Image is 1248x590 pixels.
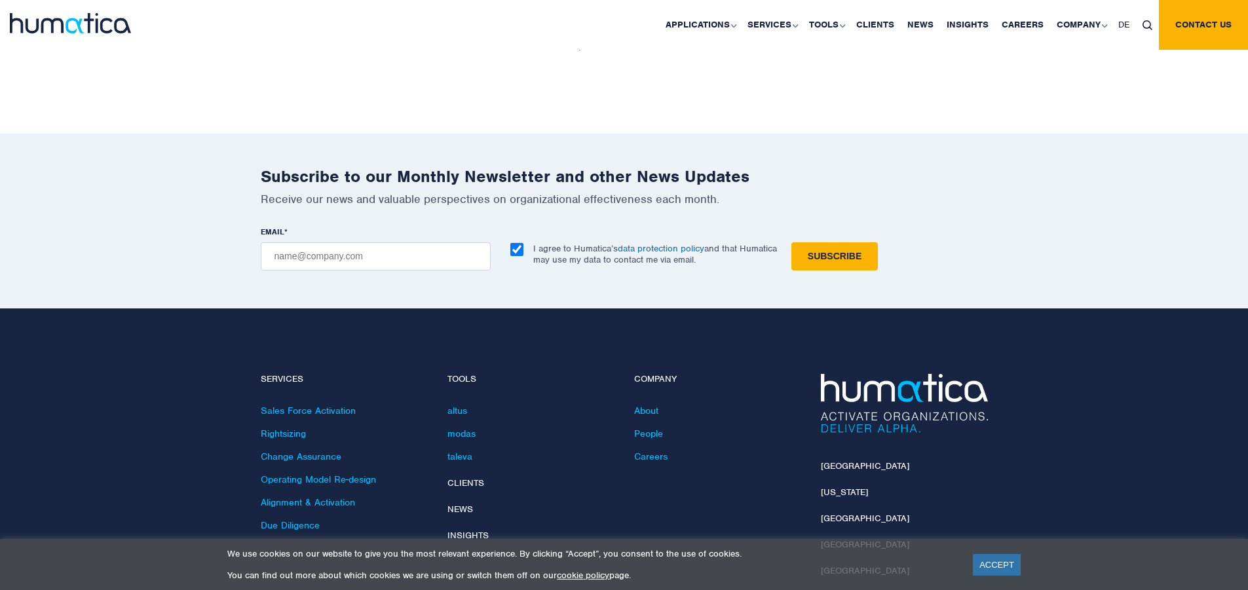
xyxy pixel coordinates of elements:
[447,451,472,462] a: taleva
[10,13,131,33] img: logo
[634,405,658,416] a: About
[261,192,988,206] p: Receive our news and valuable perspectives on organizational effectiveness each month.
[510,243,523,256] input: I agree to Humatica’sdata protection policyand that Humatica may use my data to contact me via em...
[821,460,909,471] a: [GEOGRAPHIC_DATA]
[261,405,356,416] a: Sales Force Activation
[447,428,476,439] a: modas
[261,227,284,237] span: EMAIL
[447,477,484,489] a: Clients
[973,554,1021,576] a: ACCEPT
[821,374,988,433] img: Humatica
[1143,20,1152,30] img: search_icon
[261,519,320,531] a: Due Diligence
[533,243,777,265] p: I agree to Humatica’s and that Humatica may use my data to contact me via email.
[447,530,489,541] a: Insights
[261,242,491,270] input: name@company.com
[447,374,615,385] h4: Tools
[261,428,306,439] a: Rightsizing
[227,570,956,581] p: You can find out more about which cookies we are using or switch them off on our page.
[1118,19,1129,30] span: DE
[634,451,668,462] a: Careers
[821,487,868,498] a: [US_STATE]
[261,374,428,385] h4: Services
[261,496,355,508] a: Alignment & Activation
[618,243,704,254] a: data protection policy
[261,451,341,462] a: Change Assurance
[791,242,878,270] input: Subscribe
[261,166,988,187] h2: Subscribe to our Monthly Newsletter and other News Updates
[447,405,467,416] a: altus
[821,513,909,524] a: [GEOGRAPHIC_DATA]
[634,428,663,439] a: People
[447,504,473,515] a: News
[557,570,609,581] a: cookie policy
[634,374,801,385] h4: Company
[227,548,956,559] p: We use cookies on our website to give you the most relevant experience. By clicking “Accept”, you...
[261,473,376,485] a: Operating Model Re-design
